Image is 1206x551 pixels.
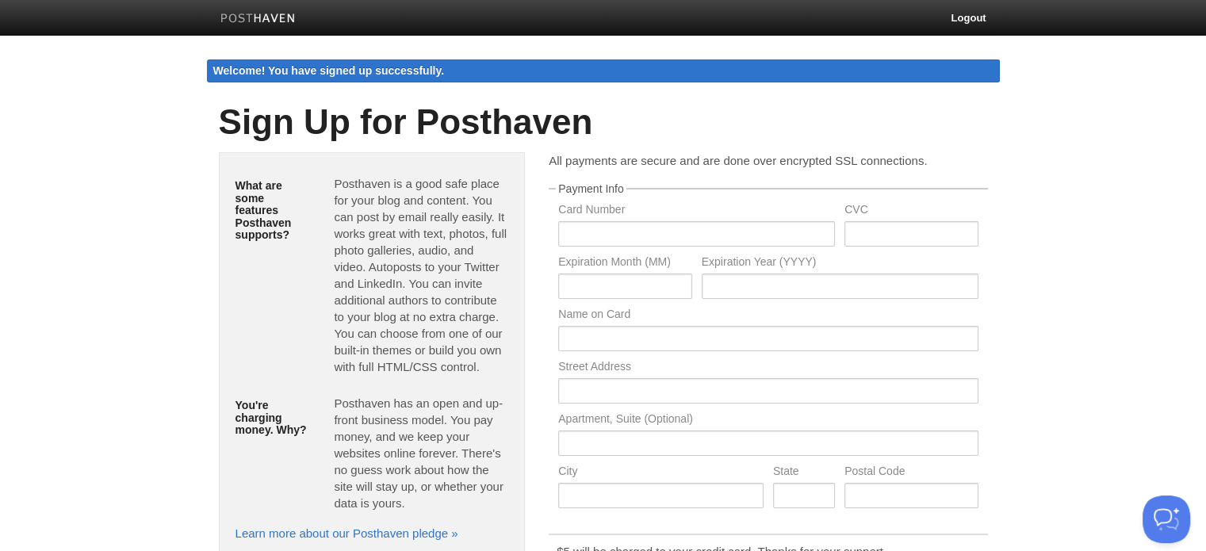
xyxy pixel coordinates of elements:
div: Welcome! You have signed up successfully. [207,59,1000,82]
a: Learn more about our Posthaven pledge » [235,526,458,540]
label: City [558,465,764,480]
label: Street Address [558,361,978,376]
h1: Sign Up for Posthaven [219,103,988,141]
p: Posthaven has an open and up-front business model. You pay money, and we keep your websites onlin... [334,395,508,511]
h5: You're charging money. Why? [235,400,311,436]
p: All payments are secure and are done over encrypted SSL connections. [549,152,987,169]
label: CVC [844,204,978,219]
label: Apartment, Suite (Optional) [558,413,978,428]
img: Posthaven-bar [220,13,296,25]
label: State [773,465,835,480]
iframe: Help Scout Beacon - Open [1143,496,1190,543]
h5: What are some features Posthaven supports? [235,180,311,241]
label: Expiration Year (YYYY) [702,256,978,271]
label: Card Number [558,204,835,219]
label: Name on Card [558,308,978,323]
label: Postal Code [844,465,978,480]
p: Posthaven is a good safe place for your blog and content. You can post by email really easily. It... [334,175,508,375]
label: Expiration Month (MM) [558,256,691,271]
legend: Payment Info [556,183,626,194]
